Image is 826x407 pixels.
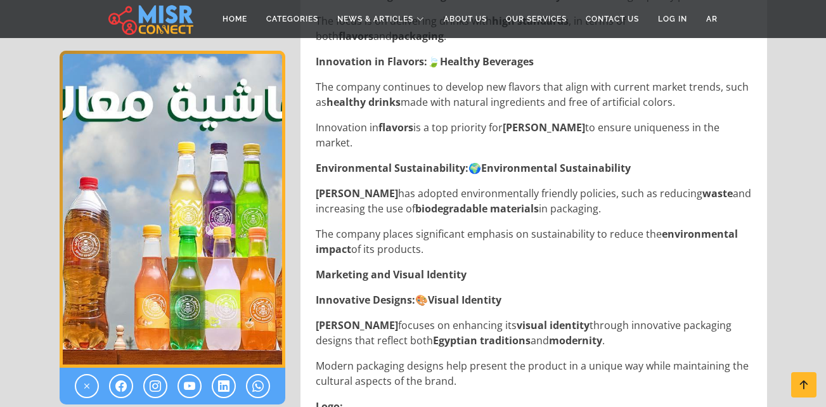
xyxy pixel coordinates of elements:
p: The company continues to develop new flavors that align with current market trends, such as made ... [316,79,754,110]
strong: Innovative Designs: [316,293,415,307]
a: AR [697,7,727,31]
a: News & Articles [328,7,434,31]
strong: Healthy Beverages [440,55,534,68]
a: About Us [434,7,496,31]
strong: waste [702,186,733,200]
a: Contact Us [576,7,649,31]
p: 🍃 [316,54,754,69]
strong: Environmental Sustainability: [316,161,468,175]
strong: [PERSON_NAME] [316,186,398,200]
p: The company places significant emphasis on sustainability to reduce the of its products. [316,226,754,257]
strong: [PERSON_NAME] [503,120,585,134]
p: has adopted environmentally friendly policies, such as reducing and increasing the use of in pack... [316,186,754,216]
strong: Egyptian traditions [433,333,531,347]
strong: Visual Identity [428,293,501,307]
strong: visual identity [517,318,590,332]
a: Home [213,7,257,31]
strong: environmental impact [316,227,738,256]
img: Spiro Spathis [60,51,285,368]
p: Modern packaging designs help present the product in a unique way while maintaining the cultural ... [316,358,754,389]
p: 🌍 [316,160,754,176]
a: Categories [257,7,328,31]
strong: Innovation in Flavors: [316,55,427,68]
strong: [PERSON_NAME] [316,318,398,332]
strong: flavors [378,120,413,134]
strong: Environmental Sustainability [481,161,631,175]
strong: healthy drinks [326,95,401,109]
p: Innovation in is a top priority for to ensure uniqueness in the market. [316,120,754,150]
strong: Marketing and Visual Identity [316,268,467,281]
p: 🎨 [316,292,754,307]
span: News & Articles [337,13,413,25]
strong: biodegradable materials [415,202,539,216]
a: Log in [649,7,697,31]
a: Our Services [496,7,576,31]
div: 1 / 1 [60,51,285,368]
strong: modernity [549,333,602,347]
img: main.misr_connect [108,3,193,35]
p: focuses on enhancing its through innovative packaging designs that reflect both and . [316,318,754,348]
